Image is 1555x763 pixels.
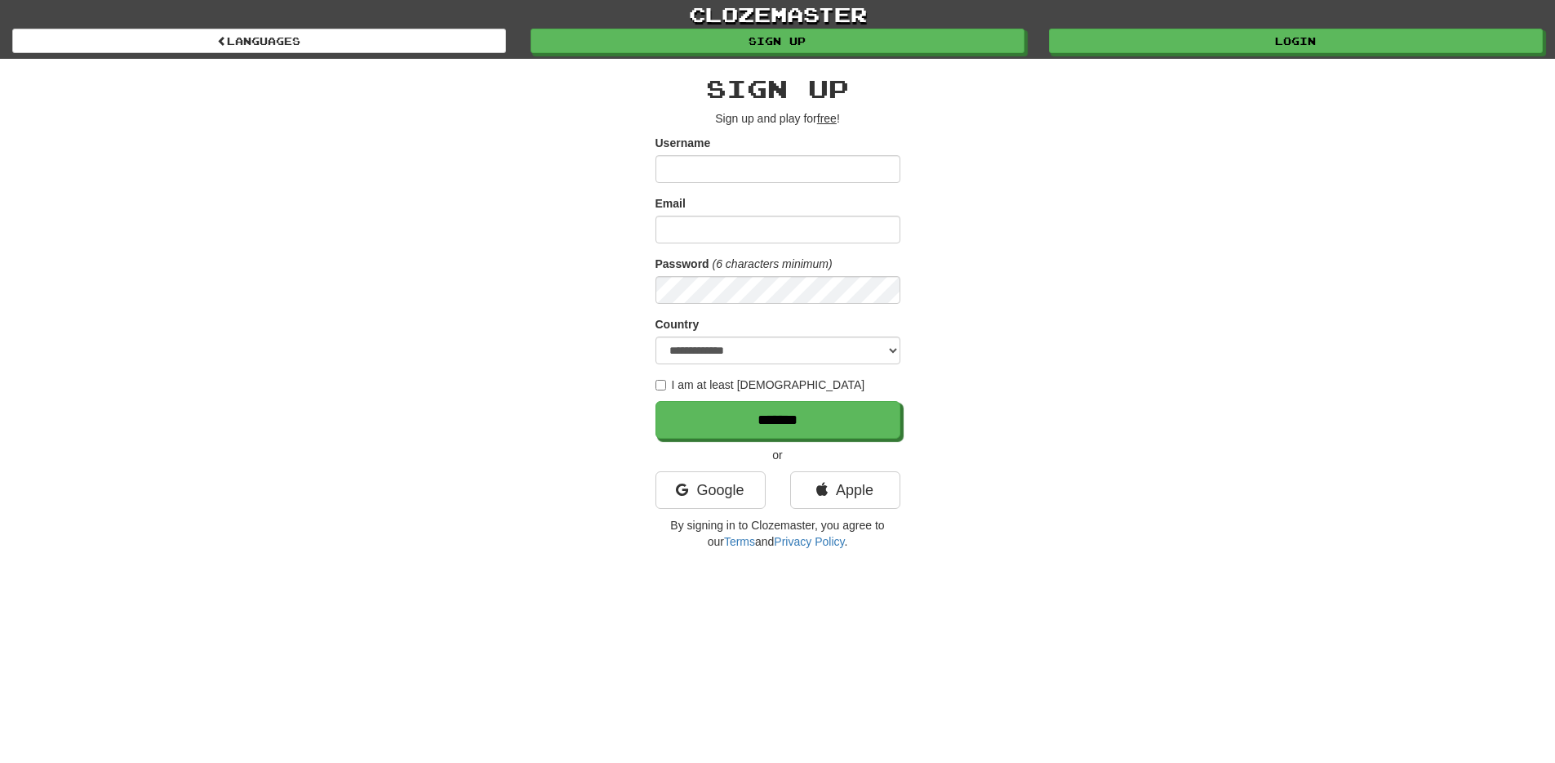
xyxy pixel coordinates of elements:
[724,535,755,548] a: Terms
[655,380,666,390] input: I am at least [DEMOGRAPHIC_DATA]
[655,195,686,212] label: Email
[12,29,506,53] a: Languages
[790,471,900,509] a: Apple
[655,447,900,463] p: or
[655,135,711,151] label: Username
[713,257,833,270] em: (6 characters minimum)
[1049,29,1543,53] a: Login
[774,535,844,548] a: Privacy Policy
[655,110,900,127] p: Sign up and play for !
[531,29,1024,53] a: Sign up
[655,256,709,272] label: Password
[655,316,700,332] label: Country
[655,75,900,102] h2: Sign up
[655,471,766,509] a: Google
[655,377,865,393] label: I am at least [DEMOGRAPHIC_DATA]
[817,112,837,125] u: free
[655,517,900,550] p: By signing in to Clozemaster, you agree to our and .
